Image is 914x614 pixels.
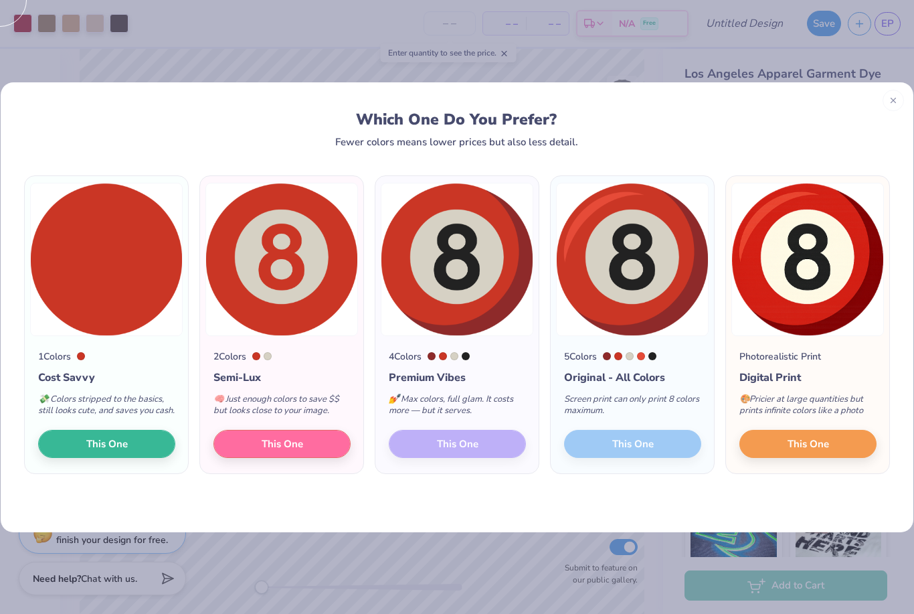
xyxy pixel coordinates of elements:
div: Fewer colors means lower prices but also less detail. [335,137,578,147]
div: 7626 C [439,352,447,360]
div: 5 Colors [564,350,597,364]
div: Colors stripped to the basics, still looks cute, and saves you cash. [38,386,175,430]
span: 💅 [389,393,399,405]
span: 🎨 [739,393,750,405]
img: 1 color option [30,183,183,336]
div: 7527 C [264,352,272,360]
div: 7626 C [77,352,85,360]
div: Pricier at large quantities but prints infinite colors like a photo [739,386,877,430]
img: Photorealistic preview [731,183,884,336]
div: Screen print can only print 8 colors maximum. [564,386,701,430]
img: 2 color option [205,183,358,336]
img: 5 color option [556,183,709,336]
img: 4 color option [381,183,533,336]
div: 7626 C [614,352,622,360]
div: Digital Print [739,370,877,386]
div: 7527 C [450,352,458,360]
div: Cost Savvy [38,370,175,386]
div: Neutral Black C [462,352,470,360]
div: Just enough colors to save $$ but looks close to your image. [213,386,351,430]
div: 4 Colors [389,350,422,364]
div: 7623 C [603,352,611,360]
button: This One [213,430,351,458]
span: This One [86,436,128,451]
div: Premium Vibes [389,370,526,386]
div: Semi-Lux [213,370,351,386]
div: 1 Colors [38,350,71,364]
div: 7623 C [428,352,436,360]
button: This One [739,430,877,458]
div: Max colors, full glam. It costs more — but it serves. [389,386,526,430]
span: 🧠 [213,393,224,405]
div: Neutral Black C [648,352,656,360]
div: 7527 C [626,352,634,360]
div: 2 Colors [213,350,246,364]
div: 7626 C [252,352,260,360]
div: Which One Do You Prefer? [37,110,876,129]
div: Original - All Colors [564,370,701,386]
div: 7417 C [637,352,645,360]
div: Photorealistic Print [739,350,821,364]
button: This One [38,430,175,458]
span: 💸 [38,393,49,405]
span: This One [788,436,829,451]
span: This One [262,436,303,451]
